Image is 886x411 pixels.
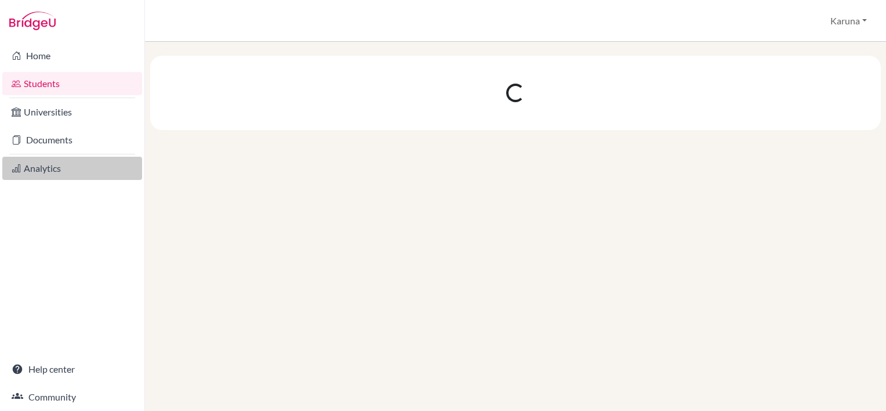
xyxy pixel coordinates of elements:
img: Bridge-U [9,12,56,30]
a: Community [2,385,142,409]
a: Help center [2,358,142,381]
a: Universities [2,100,142,124]
a: Analytics [2,157,142,180]
a: Students [2,72,142,95]
a: Home [2,44,142,67]
button: Karuna [825,10,872,32]
a: Documents [2,128,142,152]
